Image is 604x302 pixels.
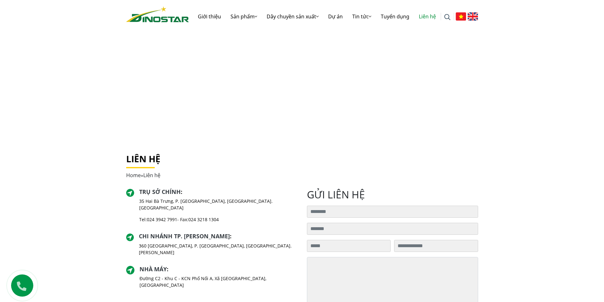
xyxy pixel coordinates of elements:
p: 360 [GEOGRAPHIC_DATA], P. [GEOGRAPHIC_DATA], [GEOGRAPHIC_DATA]. [PERSON_NAME] [139,242,297,256]
p: 35 Hai Bà Trưng, P. [GEOGRAPHIC_DATA], [GEOGRAPHIC_DATA]. [GEOGRAPHIC_DATA] [139,198,297,211]
img: directer [126,189,134,197]
a: Dự án [323,6,347,27]
a: Tuyển dụng [376,6,414,27]
span: Liên hệ [143,172,160,179]
h2: : [139,189,297,196]
a: Sản phẩm [226,6,262,27]
img: directer [126,266,135,274]
a: Giới thiệu [193,6,226,27]
a: Liên hệ [414,6,441,27]
img: search [444,14,451,20]
h1: Liên hệ [126,154,478,164]
img: logo [126,6,189,22]
img: English [468,12,478,21]
a: 024 3218 1304 [188,216,219,222]
a: Tin tức [347,6,376,27]
h2: gửi liên hệ [307,189,478,201]
a: Nhà máy [140,265,167,273]
a: Chi nhánh TP. [PERSON_NAME] [139,232,230,240]
h2: : [139,233,297,240]
a: 024 3942 7991 [147,216,177,222]
a: Trụ sở chính [139,188,181,196]
span: » [126,172,160,179]
img: Tiếng Việt [456,12,466,21]
p: Đường C2 - Khu C - KCN Phố Nối A, Xã [GEOGRAPHIC_DATA], [GEOGRAPHIC_DATA] [140,275,297,288]
p: Tel: - Fax: [139,216,297,223]
h2: : [140,266,297,273]
a: Home [126,172,141,179]
img: directer [126,234,134,241]
a: Dây chuyền sản xuất [262,6,323,27]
